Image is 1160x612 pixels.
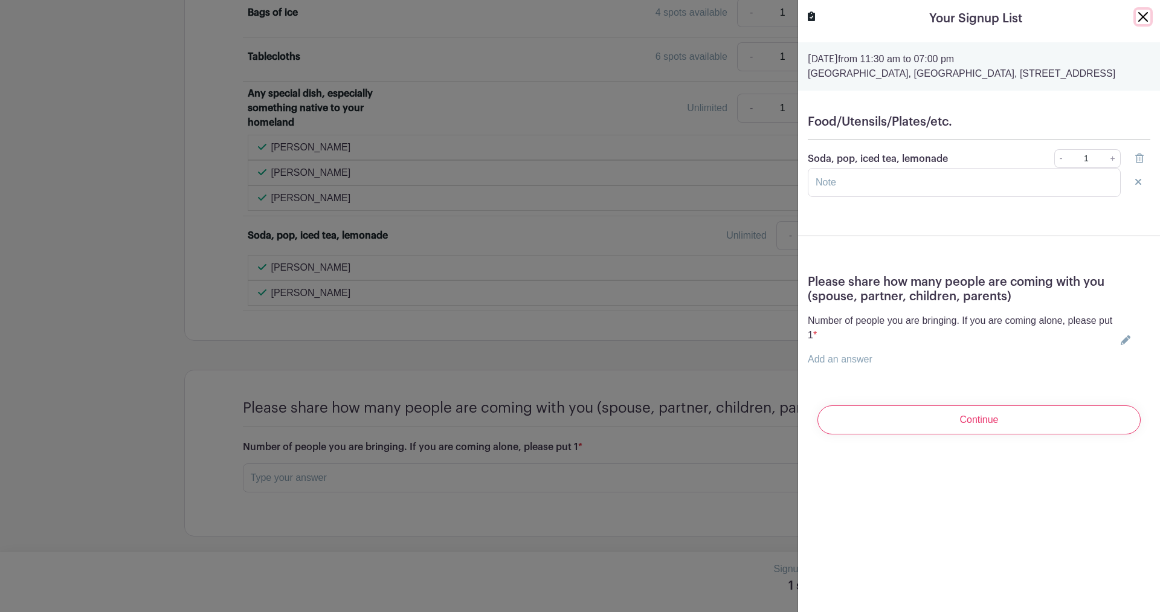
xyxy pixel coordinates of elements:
[808,54,838,64] strong: [DATE]
[808,52,1150,66] p: from 11:30 am to 07:00 pm
[808,275,1150,304] h5: Please share how many people are coming with you (spouse, partner, children, parents)
[808,66,1150,81] p: [GEOGRAPHIC_DATA], [GEOGRAPHIC_DATA], [STREET_ADDRESS]
[1136,10,1150,24] button: Close
[808,314,1116,343] p: Number of people you are bringing. If you are coming alone, please put 1
[808,115,1150,129] h5: Food/Utensils/Plates/etc.
[808,168,1121,197] input: Note
[929,10,1022,28] h5: Your Signup List
[817,405,1141,434] input: Continue
[808,354,872,364] a: Add an answer
[808,152,1002,166] p: Soda, pop, iced tea, lemonade
[1106,149,1121,168] a: +
[1054,149,1068,168] a: -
